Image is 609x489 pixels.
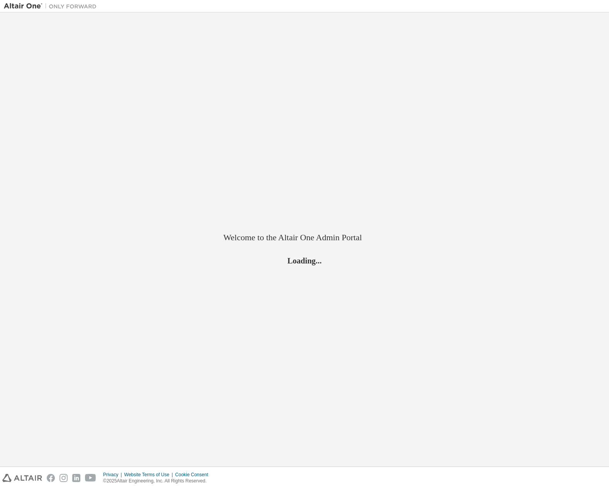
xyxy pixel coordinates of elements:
img: facebook.svg [47,474,55,482]
img: youtube.svg [85,474,96,482]
img: linkedin.svg [72,474,80,482]
h2: Welcome to the Altair One Admin Portal [223,232,386,243]
p: © 2025 Altair Engineering, Inc. All Rights Reserved. [103,478,213,484]
h2: Loading... [223,256,386,266]
div: Website Terms of Use [124,472,175,478]
div: Privacy [103,472,124,478]
div: Cookie Consent [175,472,213,478]
img: altair_logo.svg [2,474,42,482]
img: instagram.svg [60,474,68,482]
img: Altair One [4,2,100,10]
